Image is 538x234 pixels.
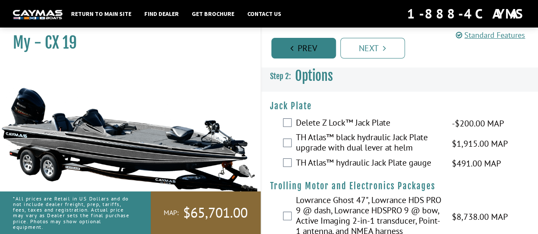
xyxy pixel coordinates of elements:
h1: My - CX 19 [13,33,239,52]
a: Find Dealer [140,8,183,19]
span: -$200.00 MAP [452,117,504,130]
span: MAP: [164,208,179,217]
span: $8,738.00 MAP [452,210,508,223]
div: 1-888-4CAYMAS [407,4,525,23]
a: Contact Us [243,8,286,19]
p: *All prices are Retail in US Dollars and do not include dealer freight, prep, tariffs, fees, taxe... [13,191,131,234]
h4: Trolling Motor and Electronics Packages [270,181,530,191]
a: MAP:$65,701.00 [151,191,261,234]
label: TH Atlas™ hydraulic Jack Plate gauge [296,157,442,170]
a: Next [340,38,405,58]
a: Prev [271,38,336,58]
a: Return to main site [67,8,136,19]
a: Get Brochure [187,8,239,19]
a: Standard Features [456,30,525,40]
h4: Jack Plate [270,101,530,111]
span: $491.00 MAP [452,157,501,170]
img: white-logo-c9c8dbefe5ff5ceceb0f0178aa75bf4bb51f6bca0971e226c86eb53dfe498488.png [13,10,62,19]
span: $1,915.00 MAP [452,137,508,150]
label: TH Atlas™ black hydraulic Jack Plate upgrade with dual lever at helm [296,132,442,155]
span: $65,701.00 [183,204,248,222]
label: Delete Z Lock™ Jack Plate [296,117,442,130]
